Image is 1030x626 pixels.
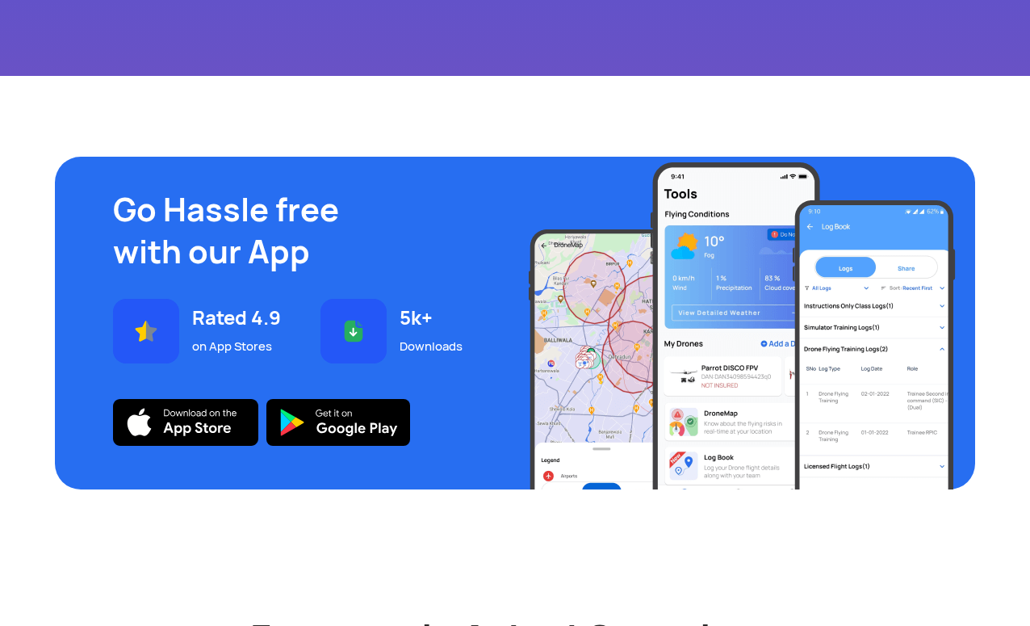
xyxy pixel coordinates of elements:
[113,189,503,273] h3: Go Hassle free with our App
[400,305,504,331] span: 5k+
[192,305,296,331] span: Rated 4.9
[113,399,258,446] img: ic_logo_AppStore_58px.svg
[266,399,410,446] img: Download the TropoGo app
[320,299,387,363] img: Downloads
[527,157,957,489] img: Tropogo app
[192,336,296,357] span: on App Stores
[400,336,504,357] span: Downloads
[113,299,179,363] img: ic_star.svg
